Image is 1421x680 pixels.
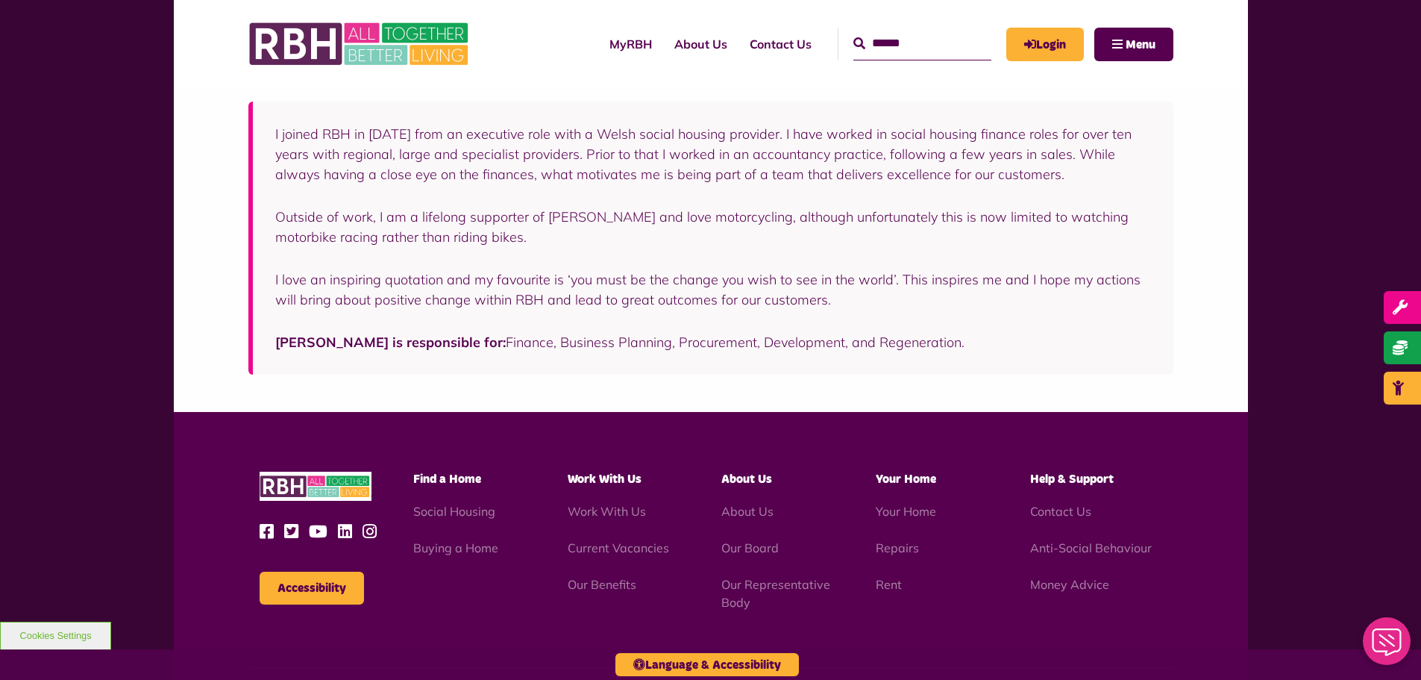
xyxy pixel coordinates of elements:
a: MyRBH [598,24,663,64]
a: Work With Us [568,504,646,519]
span: About Us [721,473,772,485]
p: Finance, Business Planning, Procurement, Development, and Regeneration. [275,332,1151,352]
a: Social Housing - open in a new tab [413,504,495,519]
input: Search [853,28,991,60]
p: I love an inspiring quotation and my favourite is ‘you must be the change you wish to see in the ... [275,269,1151,310]
a: Our Board [721,540,779,555]
a: Our Benefits [568,577,636,592]
button: Accessibility [260,572,364,605]
a: About Us [721,504,774,519]
p: Outside of work, I am a lifelong supporter of [PERSON_NAME] and love motorcycling, although unfor... [275,207,1151,247]
a: About Us [663,24,738,64]
img: RBH [248,15,472,73]
span: Your Home [876,473,936,485]
a: Anti-Social Behaviour [1030,540,1152,555]
strong: [PERSON_NAME] is responsible for: [275,334,506,351]
button: Navigation [1094,28,1173,61]
span: Work With Us [568,473,642,485]
a: Repairs [876,540,919,555]
a: Current Vacancies [568,540,669,555]
img: RBH [260,472,371,501]
span: Find a Home [413,473,481,485]
a: Money Advice [1030,577,1109,592]
a: MyRBH [1006,28,1084,61]
a: Contact Us [1030,504,1091,519]
span: Menu [1126,39,1155,51]
a: Contact Us [738,24,823,64]
a: Our Representative Body [721,577,830,610]
a: Rent [876,577,902,592]
a: Your Home [876,504,936,519]
span: Help & Support [1030,473,1114,485]
button: Language & Accessibility [615,653,799,676]
a: Buying a Home [413,540,498,555]
p: I joined RBH in [DATE] from an executive role with a Welsh social housing provider. I have worked... [275,124,1151,184]
iframe: Netcall Web Assistant for live chat [1354,613,1421,680]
